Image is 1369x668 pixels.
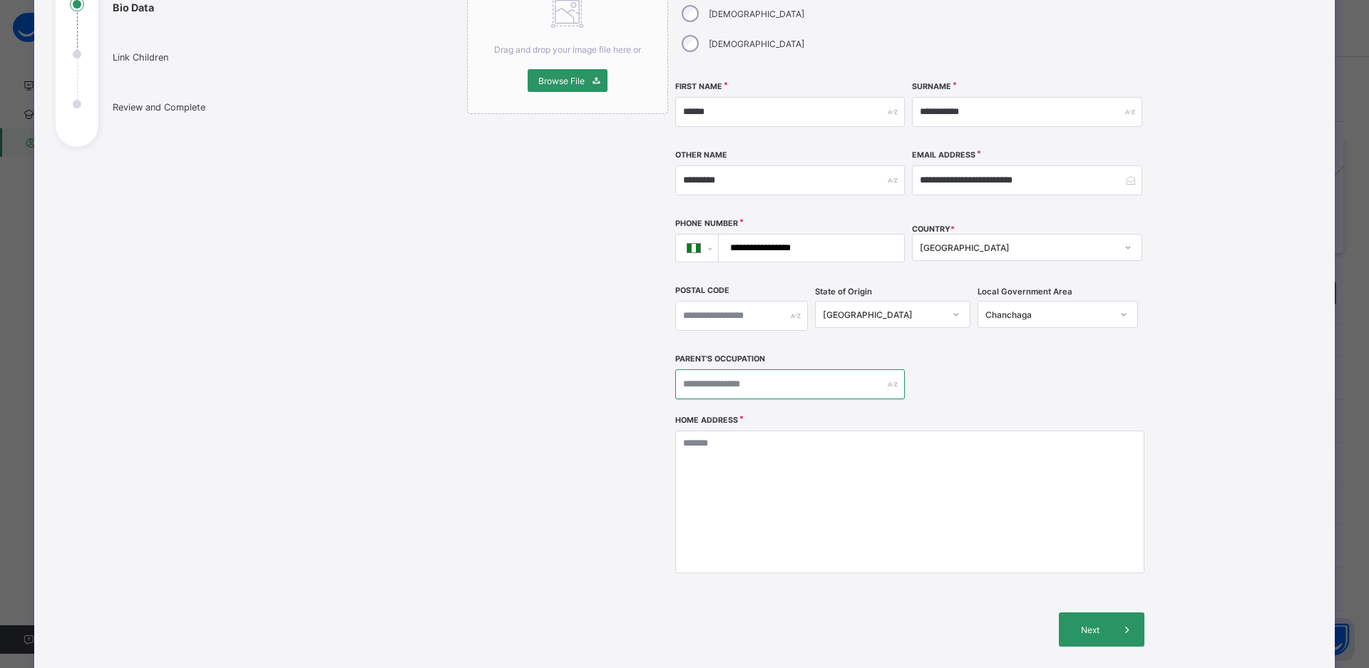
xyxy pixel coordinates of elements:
span: Drag and drop your image file here or [494,44,641,55]
span: Next [1070,625,1110,635]
div: [GEOGRAPHIC_DATA] [823,309,944,320]
label: Home Address [675,416,738,425]
div: Chanchaga [985,309,1112,320]
span: Browse File [538,76,585,86]
span: COUNTRY [912,225,955,234]
label: Phone Number [675,219,738,228]
label: Other Name [675,150,727,160]
span: State of Origin [815,287,872,297]
label: Postal Code [675,286,729,295]
label: Surname [912,82,951,91]
label: Email Address [912,150,975,160]
label: [DEMOGRAPHIC_DATA] [709,9,804,19]
div: [GEOGRAPHIC_DATA] [920,242,1115,253]
label: [DEMOGRAPHIC_DATA] [709,38,804,49]
label: Parent's Occupation [675,354,765,364]
label: First Name [675,82,722,91]
span: Local Government Area [978,287,1072,297]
